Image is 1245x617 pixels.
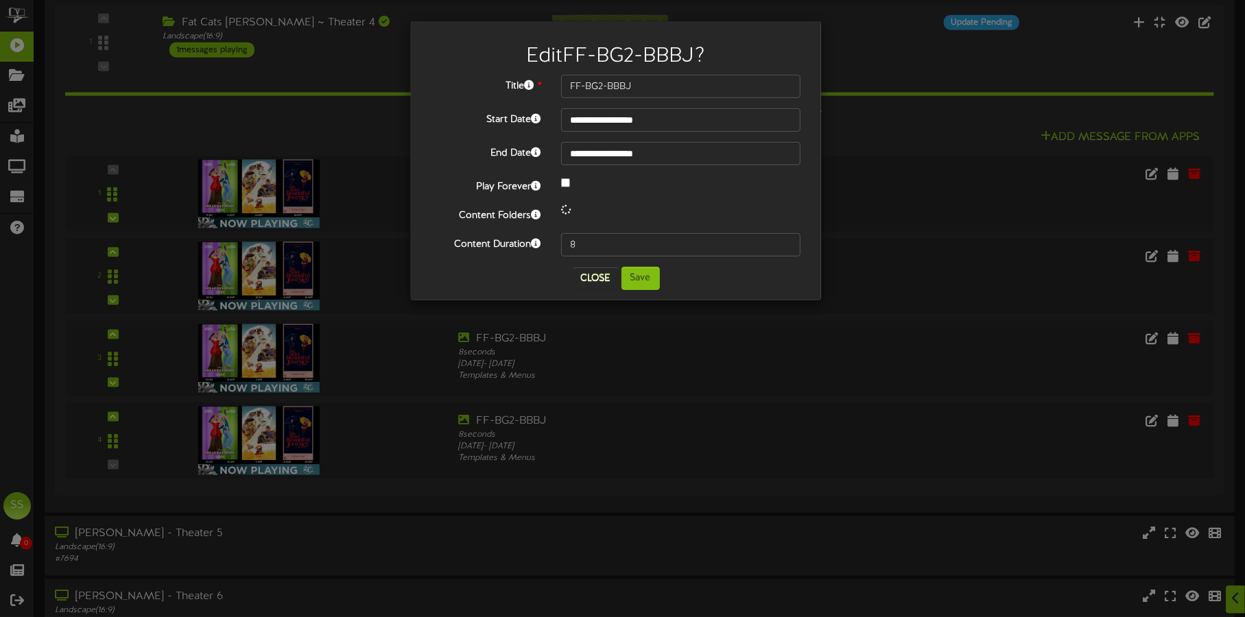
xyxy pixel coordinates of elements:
[561,233,801,256] input: 15
[421,108,551,127] label: Start Date
[421,204,551,223] label: Content Folders
[421,176,551,194] label: Play Forever
[621,267,660,290] button: Save
[421,75,551,93] label: Title
[573,267,619,289] button: Close
[561,75,801,98] input: Title
[421,233,551,252] label: Content Duration
[421,142,551,160] label: End Date
[431,45,801,68] h2: Edit FF-BG2-BBBJ ?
